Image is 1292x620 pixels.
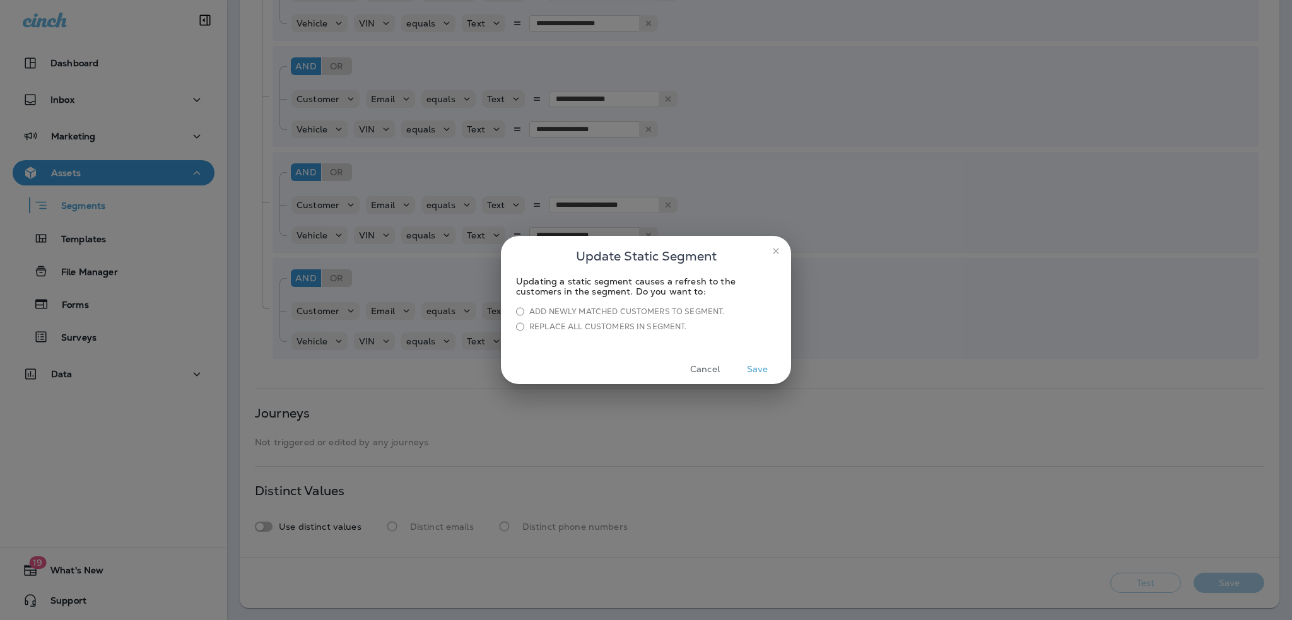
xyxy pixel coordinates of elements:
button: Cancel [681,360,729,379]
button: close [766,241,786,261]
div: Replace all customers in segment. [529,322,687,332]
div: Updating a static segment causes a refresh to the customers in the segment. Do you want to: [516,276,776,296]
input: Add newly matched customers to segment. [516,307,524,317]
input: Replace all customers in segment. [516,322,524,332]
button: Save [734,360,781,379]
div: Add newly matched customers to segment. [529,307,724,317]
span: Update Static Segment [576,246,717,266]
